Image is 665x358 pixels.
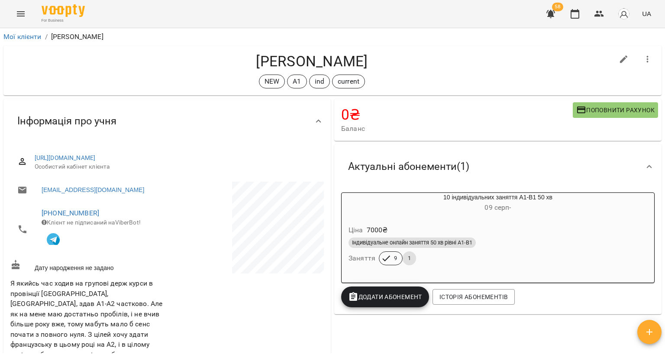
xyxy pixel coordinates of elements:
[349,252,375,264] h6: Заняття
[573,102,658,118] button: Поповнити рахунок
[35,154,96,161] a: [URL][DOMAIN_NAME]
[334,144,662,189] div: Актуальні абонементи(1)
[433,289,515,305] button: Історія абонементів
[10,3,31,24] button: Menu
[259,75,285,88] div: NEW
[287,75,307,88] div: А1
[3,99,331,143] div: Інформація про учня
[439,292,508,302] span: Історія абонементів
[10,52,613,70] h4: [PERSON_NAME]
[338,76,359,87] p: current
[42,4,85,17] img: Voopty Logo
[309,75,330,88] div: ind
[341,286,429,307] button: Додати Абонемент
[349,239,476,247] span: Індивідуальне онлайн заняття 50 хв рівні А1-В1
[639,6,655,22] button: UA
[341,106,573,124] h4: 0 ₴
[552,3,563,11] span: 58
[265,76,279,87] p: NEW
[42,186,144,194] a: [EMAIL_ADDRESS][DOMAIN_NAME]
[341,124,573,134] span: Баланс
[47,233,60,246] img: Telegram
[42,18,85,23] span: For Business
[51,32,103,42] p: [PERSON_NAME]
[42,227,65,250] button: Клієнт підписаний на VooptyBot
[349,224,363,236] h6: Ціна
[484,203,511,212] span: 09 серп -
[348,160,469,173] span: Актуальні абонементи ( 1 )
[403,254,416,262] span: 1
[332,75,365,88] div: current
[3,32,662,42] nav: breadcrumb
[389,254,402,262] span: 9
[642,9,651,18] span: UA
[342,193,654,276] button: 10 індивідуальних заняття А1-В1 50 хв09 серп- Ціна7000₴Індивідуальне онлайн заняття 50 хв рівні А...
[45,32,48,42] li: /
[348,292,422,302] span: Додати Абонемент
[293,76,301,87] p: А1
[9,258,167,274] div: Дату народження не задано
[367,225,388,235] p: 7000 ₴
[42,219,141,226] span: Клієнт не підписаний на ViberBot!
[35,163,317,171] span: Особистий кабінет клієнта
[618,8,630,20] img: avatar_s.png
[315,76,324,87] p: ind
[42,209,99,217] a: [PHONE_NUMBER]
[3,33,42,41] a: Мої клієнти
[17,114,116,128] span: Інформація про учня
[342,193,654,214] div: 10 індивідуальних заняття А1-В1 50 хв
[576,105,655,115] span: Поповнити рахунок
